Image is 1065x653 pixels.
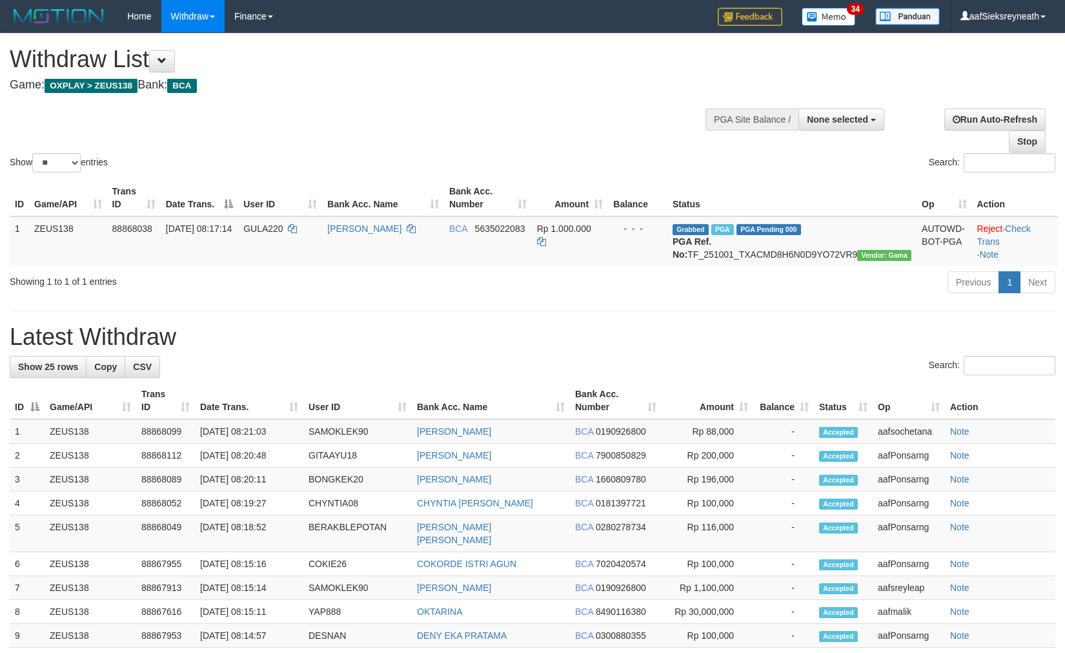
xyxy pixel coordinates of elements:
[10,576,45,600] td: 7
[753,624,814,648] td: -
[303,444,412,468] td: GITAAYU18
[819,559,858,570] span: Accepted
[819,523,858,534] span: Accepted
[18,362,78,372] span: Show 25 rows
[950,498,969,508] a: Note
[136,600,195,624] td: 88867616
[575,426,593,437] span: BCA
[10,153,108,172] label: Show entries
[950,474,969,484] a: Note
[819,583,858,594] span: Accepted
[417,583,491,593] a: [PERSON_NAME]
[819,631,858,642] span: Accepted
[532,180,608,216] th: Amount: activate to sort column ascending
[417,498,533,508] a: CHYNTIA [PERSON_NAME]
[950,522,969,532] a: Note
[873,624,945,648] td: aafPonsarng
[673,236,711,260] b: PGA Ref. No:
[166,223,232,234] span: [DATE] 08:17:14
[136,492,195,515] td: 88868052
[417,450,491,461] a: [PERSON_NAME]
[711,224,734,235] span: Marked by aafsreyleap
[238,180,322,216] th: User ID: activate to sort column ascending
[303,576,412,600] td: SAMOKLEK90
[417,522,491,545] a: [PERSON_NAME] [PERSON_NAME]
[964,356,1055,375] input: Search:
[950,559,969,569] a: Note
[929,356,1055,375] label: Search:
[136,552,195,576] td: 88867955
[873,382,945,419] th: Op: activate to sort column ascending
[718,8,782,26] img: Feedback.jpg
[662,492,753,515] td: Rp 100,000
[847,3,864,15] span: 34
[596,450,646,461] span: Copy 7900850829 to clipboard
[798,109,884,130] button: None selected
[417,426,491,437] a: [PERSON_NAME]
[950,606,969,617] a: Note
[45,492,136,515] td: ZEUS138
[107,180,161,216] th: Trans ID: activate to sort column ascending
[819,475,858,486] span: Accepted
[1020,271,1055,293] a: Next
[662,576,753,600] td: Rp 1,100,000
[10,6,108,26] img: MOTION_logo.png
[575,559,593,569] span: BCA
[45,552,136,576] td: ZEUS138
[596,498,646,508] span: Copy 0181397721 to clipboard
[136,444,195,468] td: 88868112
[10,552,45,576] td: 6
[873,492,945,515] td: aafPonsarng
[662,624,753,648] td: Rp 100,000
[575,522,593,532] span: BCA
[819,607,858,618] span: Accepted
[596,630,646,641] span: Copy 0300880355 to clipboard
[10,180,29,216] th: ID
[10,492,45,515] td: 4
[999,271,1020,293] a: 1
[875,8,940,25] img: panduan.png
[802,8,856,26] img: Button%20Memo.svg
[195,492,303,515] td: [DATE] 08:19:27
[195,515,303,552] td: [DATE] 08:18:52
[857,250,911,261] span: Vendor URL: https://trx31.1velocity.biz
[45,444,136,468] td: ZEUS138
[195,382,303,419] th: Date Trans.: activate to sort column ascending
[575,474,593,484] span: BCA
[195,468,303,492] td: [DATE] 08:20:11
[950,630,969,641] a: Note
[575,606,593,617] span: BCA
[753,382,814,419] th: Balance: activate to sort column ascending
[10,600,45,624] td: 8
[303,515,412,552] td: BERAKBLEPOTAN
[303,624,412,648] td: DESNAN
[45,382,136,419] th: Game/API: activate to sort column ascending
[662,552,753,576] td: Rp 100,000
[94,362,117,372] span: Copy
[10,419,45,444] td: 1
[873,515,945,552] td: aafPonsarng
[753,492,814,515] td: -
[819,451,858,462] span: Accepted
[977,223,1031,247] a: Check Trans
[136,515,195,552] td: 88868049
[596,522,646,532] span: Copy 0280278734 to clipboard
[195,624,303,648] td: [DATE] 08:14:57
[195,576,303,600] td: [DATE] 08:15:14
[45,624,136,648] td: ZEUS138
[45,79,137,93] span: OXPLAY > ZEUS138
[303,419,412,444] td: SAMOKLEK90
[596,559,646,569] span: Copy 7020420574 to clipboard
[29,180,107,216] th: Game/API: activate to sort column ascending
[537,223,591,234] span: Rp 1.000.000
[596,474,646,484] span: Copy 1660809780 to clipboard
[662,419,753,444] td: Rp 88,000
[613,222,662,235] div: - - -
[944,109,1046,130] a: Run Auto-Refresh
[753,600,814,624] td: -
[873,552,945,576] td: aafPonsarng
[972,180,1059,216] th: Action
[667,216,917,266] td: TF_251001_TXACMD8H6N0D9YO72VR9
[322,180,444,216] th: Bank Acc. Name: activate to sort column ascending
[575,630,593,641] span: BCA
